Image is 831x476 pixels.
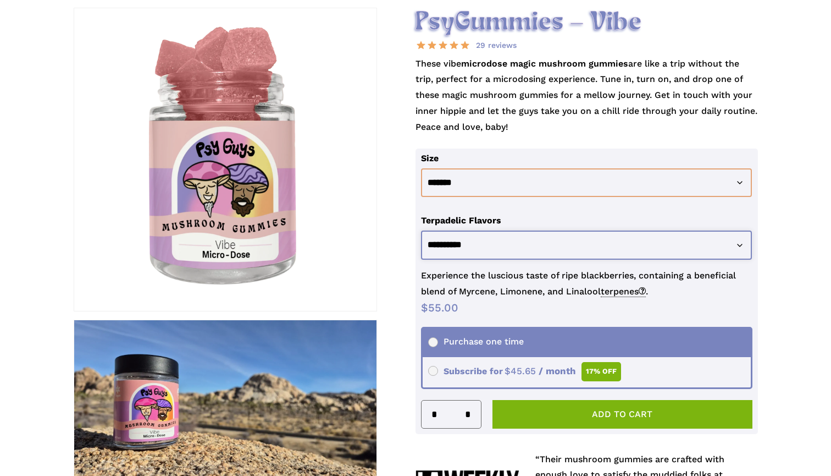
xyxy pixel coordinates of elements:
[428,366,621,376] span: Subscribe for
[505,365,511,376] span: $
[441,401,462,428] input: Product quantity
[421,153,439,163] label: Size
[416,8,758,38] h2: PsyGummies – Vibe
[421,301,428,314] span: $
[539,365,576,376] span: / month
[416,56,758,149] p: These vibe are like a trip without the trip, perfect for a microdosing experience. Tune in, turn ...
[421,301,458,314] bdi: 55.00
[421,215,501,226] label: Terpadelic Flavors
[601,286,646,297] span: terpenes
[492,400,752,429] button: Add to cart
[505,365,536,376] span: 45.65
[461,58,628,69] strong: microdose magic mushroom gummies
[428,336,524,347] span: Purchase one time
[421,268,752,300] p: Experience the luscious taste of ripe blackberries, containing a beneficial blend of Myrcene, Lim...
